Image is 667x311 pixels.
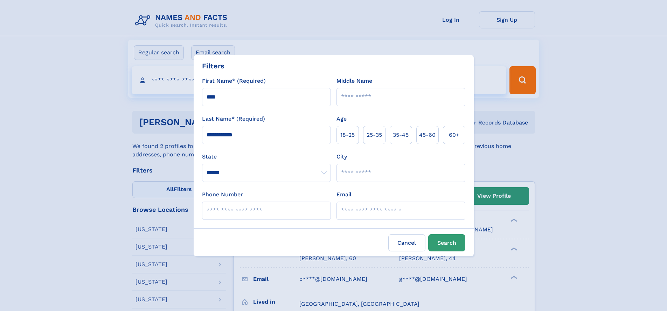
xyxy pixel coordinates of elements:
[202,77,266,85] label: First Name* (Required)
[367,131,382,139] span: 25‑35
[202,190,243,199] label: Phone Number
[336,153,347,161] label: City
[336,77,372,85] label: Middle Name
[428,234,465,251] button: Search
[202,153,331,161] label: State
[202,61,224,71] div: Filters
[419,131,436,139] span: 45‑60
[340,131,355,139] span: 18‑25
[336,115,347,123] label: Age
[336,190,352,199] label: Email
[388,234,425,251] label: Cancel
[202,115,265,123] label: Last Name* (Required)
[449,131,459,139] span: 60+
[393,131,409,139] span: 35‑45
